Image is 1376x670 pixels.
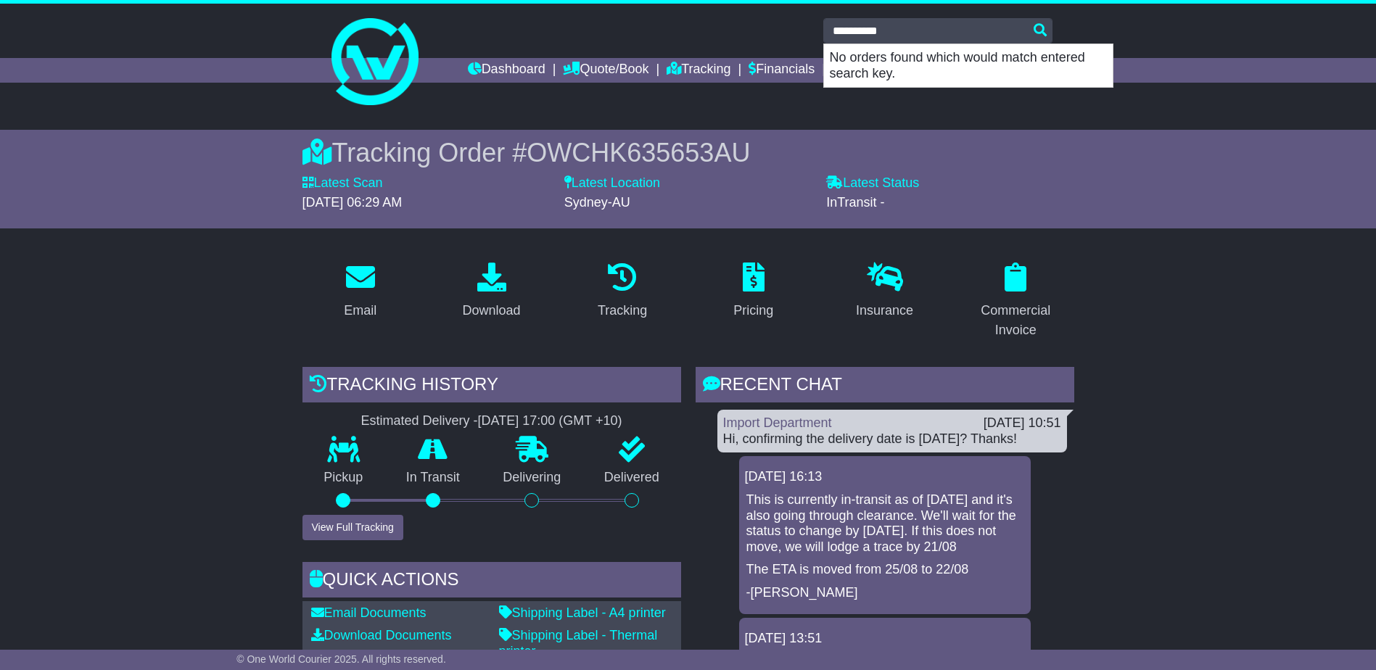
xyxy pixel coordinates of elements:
[344,301,376,320] div: Email
[334,257,386,326] a: Email
[826,175,919,191] label: Latest Status
[826,195,884,210] span: InTransit -
[667,58,730,83] a: Tracking
[302,195,403,210] span: [DATE] 06:29 AM
[746,585,1023,601] p: -[PERSON_NAME]
[745,469,1025,485] div: [DATE] 16:13
[311,605,427,620] a: Email Documents
[967,301,1065,340] div: Commercial Invoice
[846,257,923,326] a: Insurance
[311,628,452,642] a: Download Documents
[302,367,681,406] div: Tracking history
[588,257,656,326] a: Tracking
[745,631,1025,647] div: [DATE] 13:51
[527,138,750,167] span: OWCHK635653AU
[384,470,482,486] p: In Transit
[302,562,681,601] div: Quick Actions
[582,470,681,486] p: Delivered
[749,58,815,83] a: Financials
[564,195,630,210] span: Sydney-AU
[724,257,783,326] a: Pricing
[468,58,545,83] a: Dashboard
[499,605,666,620] a: Shipping Label - A4 printer
[462,301,520,320] div: Download
[453,257,530,326] a: Download
[824,44,1113,87] p: No orders found which would match entered search key.
[723,431,1061,447] div: Hi, confirming the delivery date is [DATE]? Thanks!
[733,301,773,320] div: Pricing
[746,562,1023,578] p: The ETA is moved from 25/08 to 22/08
[302,413,681,429] div: Estimated Delivery -
[696,367,1074,406] div: RECENT CHAT
[723,415,832,430] a: Import Department
[302,137,1074,168] div: Tracking Order #
[746,492,1023,555] p: This is currently in-transit as of [DATE] and it's also going through clearance. We'll wait for t...
[564,175,660,191] label: Latest Location
[499,628,658,658] a: Shipping Label - Thermal printer
[302,515,403,540] button: View Full Tracking
[598,301,647,320] div: Tracking
[302,470,385,486] p: Pickup
[984,415,1061,431] div: [DATE] 10:51
[957,257,1074,345] a: Commercial Invoice
[482,470,583,486] p: Delivering
[856,301,913,320] div: Insurance
[563,58,648,83] a: Quote/Book
[302,175,383,191] label: Latest Scan
[236,653,446,665] span: © One World Courier 2025. All rights reserved.
[478,413,622,429] div: [DATE] 17:00 (GMT +10)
